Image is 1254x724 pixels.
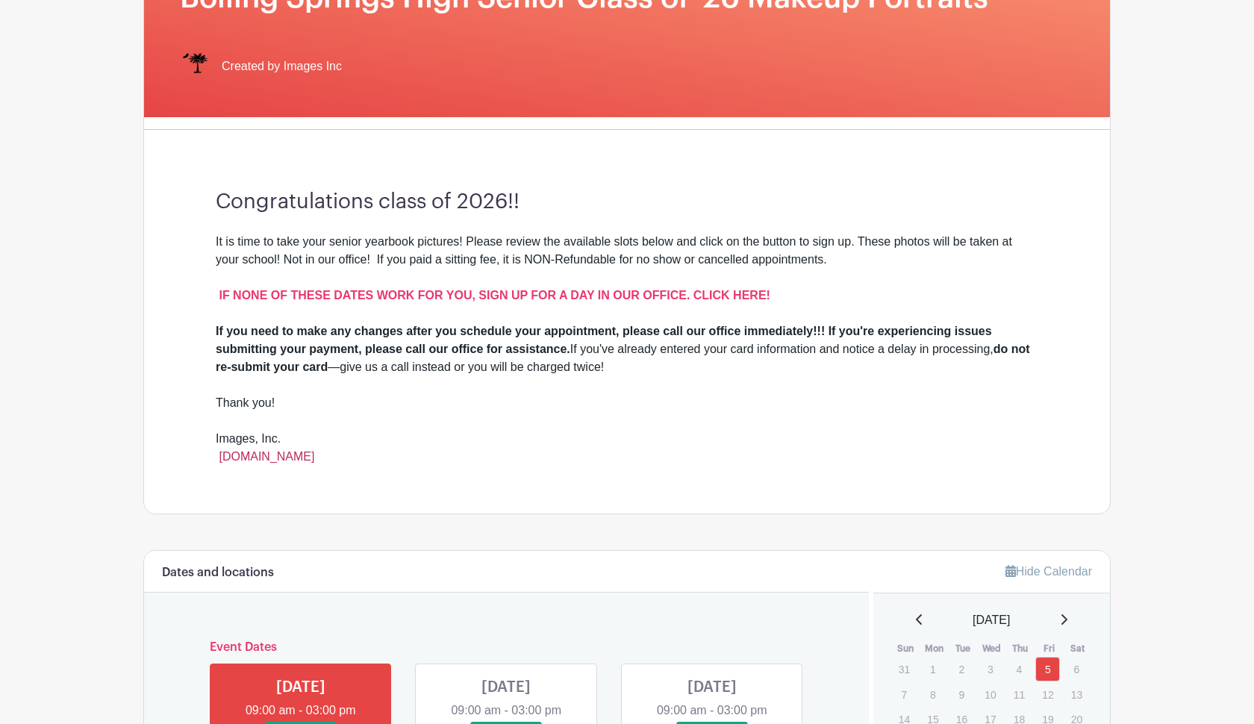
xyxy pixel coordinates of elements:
p: 6 [1064,658,1089,681]
p: 2 [949,658,974,681]
p: 13 [1064,683,1089,706]
p: 10 [978,683,1002,706]
img: IMAGES%20logo%20transparenT%20PNG%20s.png [180,52,210,81]
h6: Event Dates [198,640,815,655]
th: Mon [920,641,949,656]
th: Fri [1035,641,1064,656]
strong: do not re-submit your card [216,343,1030,373]
p: 7 [892,683,917,706]
p: 4 [1007,658,1032,681]
a: Hide Calendar [1005,565,1092,578]
div: If you've already entered your card information and notice a delay in processing, —give us a call... [216,322,1038,394]
div: Images, Inc. [216,430,1038,466]
strong: If you need to make any changes after you schedule your appointment, please call our office immed... [216,325,992,355]
p: 9 [949,683,974,706]
th: Sun [891,641,920,656]
p: 12 [1035,683,1060,706]
p: 3 [978,658,1002,681]
p: 11 [1007,683,1032,706]
div: Thank you! [216,394,1038,430]
th: Thu [1006,641,1035,656]
a: [DOMAIN_NAME] [219,450,314,463]
p: 1 [920,658,945,681]
p: 8 [920,683,945,706]
h6: Dates and locations [162,566,274,580]
span: Created by Images Inc [222,57,342,75]
th: Tue [949,641,978,656]
a: 5 [1035,657,1060,681]
th: Sat [1064,641,1093,656]
p: 31 [892,658,917,681]
a: IF NONE OF THESE DATES WORK FOR YOU, SIGN UP FOR A DAY IN OUR OFFICE. CLICK HERE! [219,289,770,302]
div: It is time to take your senior yearbook pictures! Please review the available slots below and cli... [216,233,1038,322]
span: [DATE] [973,611,1010,629]
h3: Congratulations class of 2026!! [216,190,1038,215]
th: Wed [977,641,1006,656]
